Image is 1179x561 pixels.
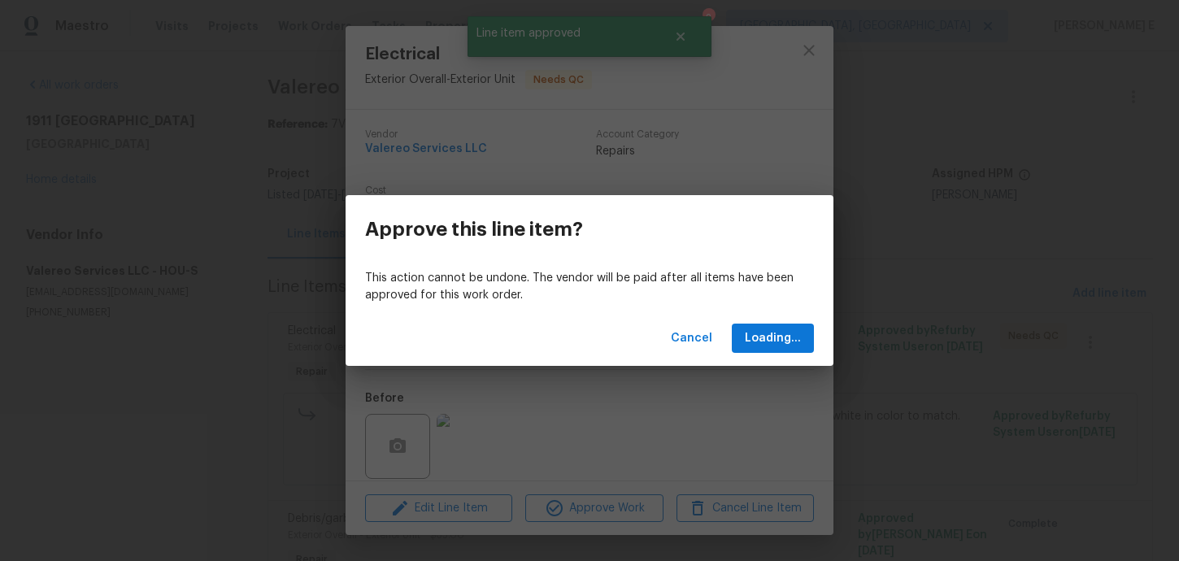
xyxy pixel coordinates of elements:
span: Loading... [745,328,801,349]
h3: Approve this line item? [365,218,583,241]
button: Cancel [664,324,719,354]
p: This action cannot be undone. The vendor will be paid after all items have been approved for this... [365,270,814,304]
span: Cancel [671,328,712,349]
button: Loading... [732,324,814,354]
